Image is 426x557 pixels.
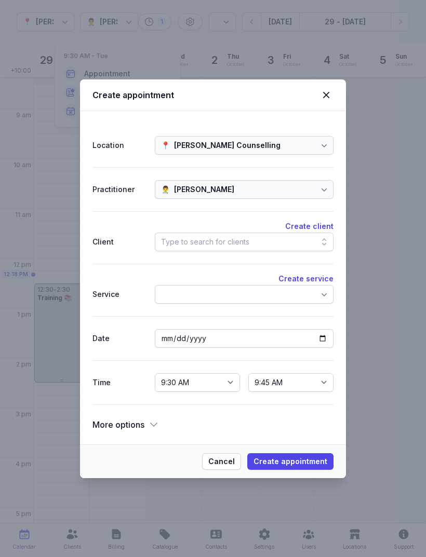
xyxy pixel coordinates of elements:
[285,220,334,233] button: Create client
[161,139,170,152] div: 📍
[202,453,241,470] button: Cancel
[174,139,281,152] div: [PERSON_NAME] Counselling
[278,273,334,285] button: Create service
[92,183,147,196] div: Practitioner
[92,89,319,101] div: Create appointment
[92,417,144,432] span: More options
[161,236,249,248] div: Type to search for clients
[254,455,327,468] span: Create appointment
[247,453,334,470] button: Create appointment
[161,183,170,196] div: 👨‍⚕️
[92,288,147,301] div: Service
[92,236,147,248] div: Client
[174,183,234,196] div: [PERSON_NAME]
[155,329,334,348] input: Date
[208,455,235,468] span: Cancel
[92,376,147,389] div: Time
[92,332,147,345] div: Date
[92,139,147,152] div: Location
